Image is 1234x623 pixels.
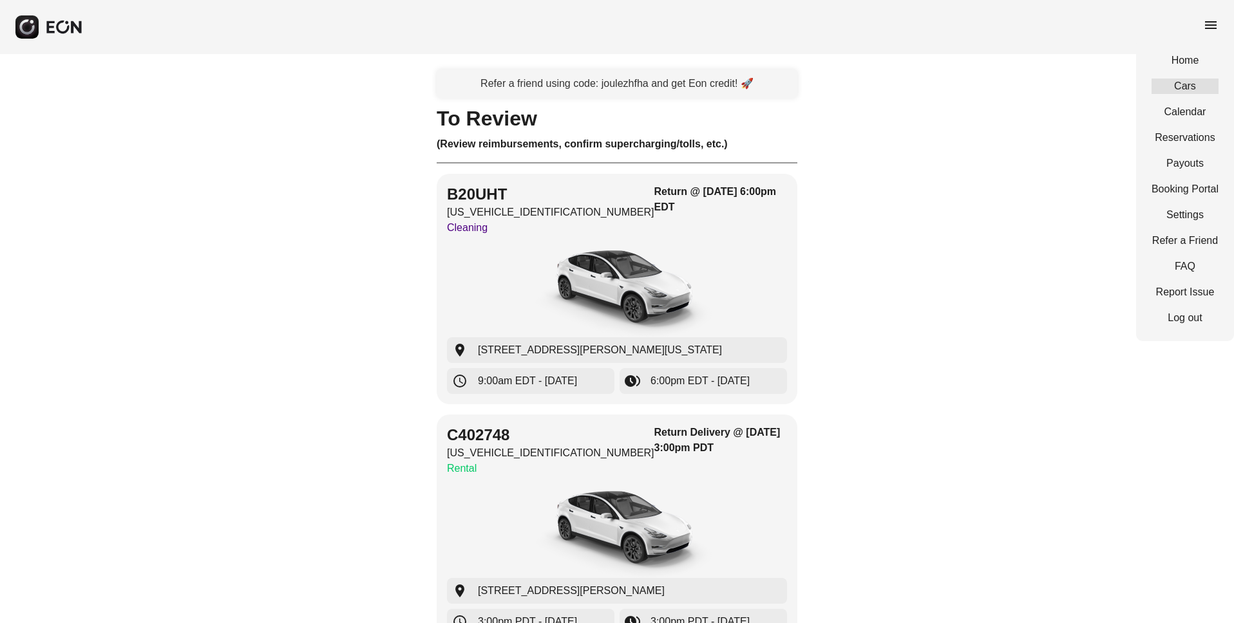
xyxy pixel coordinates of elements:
img: car [520,481,714,578]
p: Rental [447,461,654,476]
a: Calendar [1152,104,1219,120]
h2: C402748 [447,425,654,445]
a: Home [1152,53,1219,68]
h2: B20UHT [447,184,654,205]
a: Refer a Friend [1152,233,1219,248]
img: car [520,241,714,337]
button: B20UHT[US_VEHICLE_IDENTIFICATION_NUMBER]CleaningReturn @ [DATE] 6:00pm EDTcar[STREET_ADDRESS][PER... [437,174,797,404]
h3: Return Delivery @ [DATE] 3:00pm PDT [654,425,787,456]
h3: (Review reimbursements, confirm supercharging/tolls, etc.) [437,136,797,152]
span: [STREET_ADDRESS][PERSON_NAME][US_STATE] [478,342,722,358]
a: Report Issue [1152,284,1219,300]
a: Settings [1152,207,1219,223]
span: 6:00pm EDT - [DATE] [650,373,750,389]
p: [US_VEHICLE_IDENTIFICATION_NUMBER] [447,205,654,220]
a: FAQ [1152,259,1219,274]
a: Refer a friend using code: joulezhfha and get Eon credit! 🚀 [437,70,797,98]
a: Reservations [1152,130,1219,145]
span: schedule [452,373,468,389]
span: browse_gallery [625,373,640,389]
a: Cars [1152,79,1219,94]
span: [STREET_ADDRESS][PERSON_NAME] [478,583,665,599]
h1: To Review [437,111,797,126]
a: Payouts [1152,156,1219,171]
span: 9:00am EDT - [DATE] [478,373,577,389]
p: [US_VEHICLE_IDENTIFICATION_NUMBER] [447,445,654,461]
a: Log out [1152,310,1219,326]
p: Cleaning [447,220,654,236]
a: Booking Portal [1152,181,1219,197]
span: menu [1203,17,1219,33]
span: location_on [452,342,468,358]
h3: Return @ [DATE] 6:00pm EDT [654,184,787,215]
span: location_on [452,583,468,599]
